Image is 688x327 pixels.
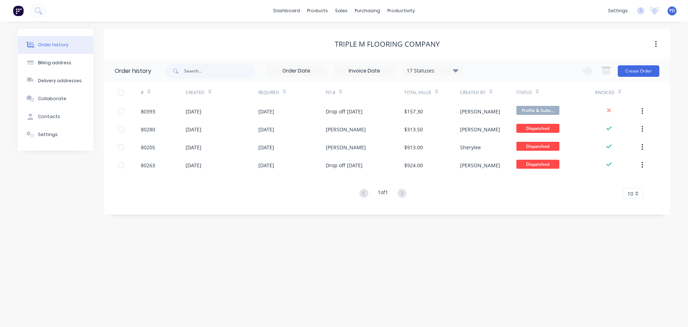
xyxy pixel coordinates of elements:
div: Created By [460,89,486,96]
div: Required [258,89,279,96]
div: products [304,5,331,16]
span: Dispatched [516,142,559,151]
div: $313.50 [404,126,423,133]
div: [DATE] [258,126,274,133]
button: Order history [18,36,93,54]
div: [DATE] [258,162,274,169]
div: $913.00 [404,144,423,151]
span: 10 [627,190,633,197]
button: Delivery addresses [18,72,93,90]
div: settings [605,5,631,16]
div: [PERSON_NAME] [326,144,366,151]
div: [PERSON_NAME] [460,162,500,169]
input: Search... [184,64,255,78]
div: Drop off [DATE] [326,108,363,115]
div: Status [516,89,532,96]
button: Contacts [18,108,93,126]
div: [PERSON_NAME] [326,126,366,133]
img: Factory [13,5,24,16]
div: Order history [115,67,151,75]
input: Invoice Date [334,66,395,76]
div: Order history [38,42,68,48]
div: [DATE] [258,108,274,115]
div: productivity [384,5,419,16]
div: purchasing [351,5,384,16]
div: [DATE] [186,126,201,133]
div: 80263 [141,162,155,169]
div: Sherylee [460,144,481,151]
button: Settings [18,126,93,144]
div: Invoiced [595,83,640,102]
span: Profile & Subs... [516,106,559,115]
div: [PERSON_NAME] [460,126,500,133]
div: $157.30 [404,108,423,115]
div: sales [331,5,351,16]
div: Delivery addresses [38,78,82,84]
div: Created By [460,83,516,102]
span: PD [669,8,675,14]
div: Triple M Flooring Company [335,40,440,48]
span: Dispatched [516,160,559,169]
div: # [141,89,144,96]
div: 80205 [141,144,155,151]
div: [DATE] [186,162,201,169]
div: PO # [326,89,335,96]
div: Drop off [DATE] [326,162,363,169]
div: Total Value [404,83,460,102]
div: Created [186,83,258,102]
button: Billing address [18,54,93,72]
input: Order Date [266,66,326,76]
div: Invoiced [595,89,615,96]
div: [DATE] [258,144,274,151]
div: Collaborate [38,95,66,102]
div: Status [516,83,595,102]
div: [DATE] [186,144,201,151]
div: PO # [326,83,404,102]
span: Dispatched [516,124,559,133]
div: # [141,83,186,102]
div: [PERSON_NAME] [460,108,500,115]
button: Create Order [618,65,659,77]
div: 80280 [141,126,155,133]
div: 80393 [141,108,155,115]
div: $924.00 [404,162,423,169]
div: 1 of 1 [378,188,388,199]
div: Required [258,83,326,102]
div: Settings [38,131,58,138]
div: Created [186,89,205,96]
div: Contacts [38,113,60,120]
a: dashboard [270,5,304,16]
div: Total Value [404,89,431,96]
div: 17 Statuses [402,67,463,75]
div: Billing address [38,60,71,66]
button: Collaborate [18,90,93,108]
div: [DATE] [186,108,201,115]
